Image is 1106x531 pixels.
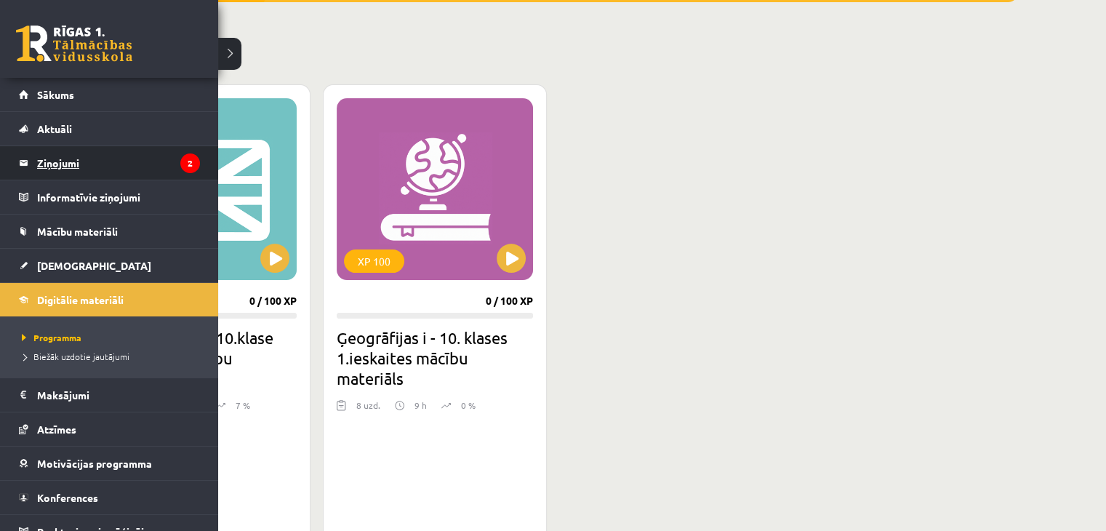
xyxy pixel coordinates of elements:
[19,481,200,514] a: Konferences
[37,122,72,135] span: Aktuāli
[37,259,151,272] span: [DEMOGRAPHIC_DATA]
[19,180,200,214] a: Informatīvie ziņojumi
[19,283,200,316] a: Digitālie materiāli
[19,112,200,145] a: Aktuāli
[16,25,132,62] a: Rīgas 1. Tālmācības vidusskola
[414,399,427,412] p: 9 h
[18,351,129,362] span: Biežāk uzdotie jautājumi
[19,78,200,111] a: Sākums
[37,378,200,412] legend: Maksājumi
[18,350,204,363] a: Biežāk uzdotie jautājumi
[461,399,476,412] p: 0 %
[344,249,404,273] div: XP 100
[19,412,200,446] a: Atzīmes
[37,491,98,504] span: Konferences
[37,457,152,470] span: Motivācijas programma
[87,39,1018,67] h2: Pieejamie (2)
[19,146,200,180] a: Ziņojumi2
[37,146,200,180] legend: Ziņojumi
[19,447,200,480] a: Motivācijas programma
[37,293,124,306] span: Digitālie materiāli
[356,399,380,420] div: 8 uzd.
[37,180,200,214] legend: Informatīvie ziņojumi
[37,423,76,436] span: Atzīmes
[37,88,74,101] span: Sākums
[19,215,200,248] a: Mācību materiāli
[18,332,81,343] span: Programma
[337,327,532,388] h2: Ģeogrāfijas i - 10. klases 1.ieskaites mācību materiāls
[19,249,200,282] a: [DEMOGRAPHIC_DATA]
[37,225,118,238] span: Mācību materiāli
[180,153,200,173] i: 2
[18,331,204,344] a: Programma
[19,378,200,412] a: Maksājumi
[236,399,250,412] p: 7 %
